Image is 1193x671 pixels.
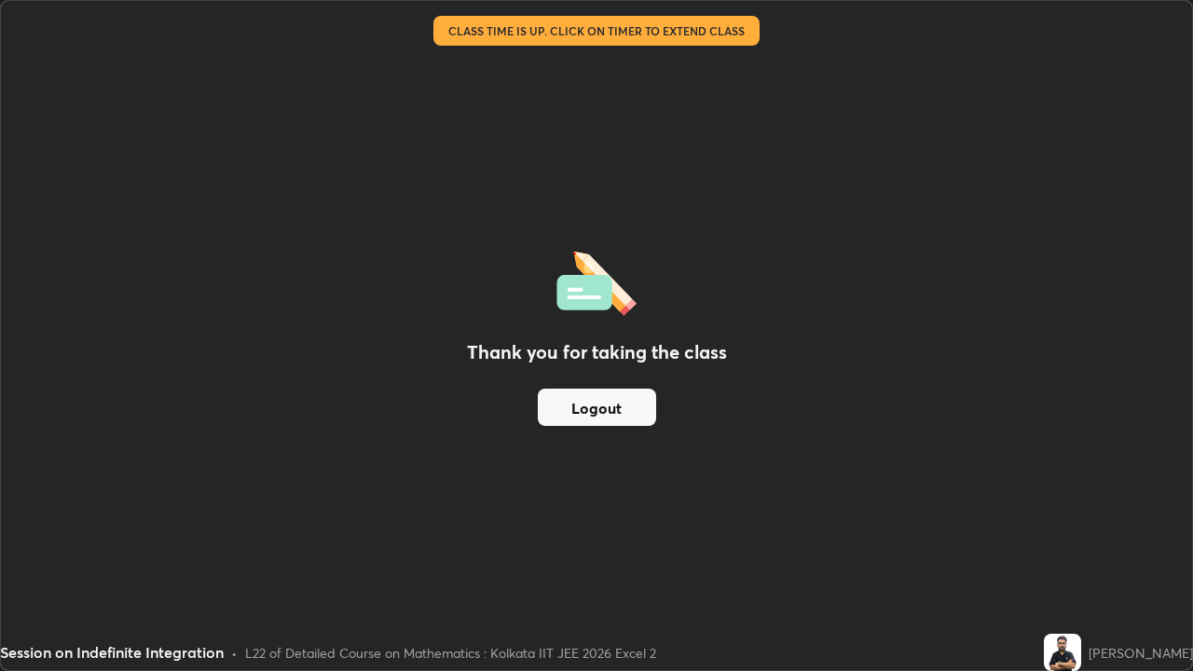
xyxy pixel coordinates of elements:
div: [PERSON_NAME] [1089,643,1193,663]
img: 5d568bb6ac614c1d9b5c17d2183f5956.jpg [1044,634,1081,671]
img: offlineFeedback.1438e8b3.svg [556,245,637,316]
div: L22 of Detailed Course on Mathematics : Kolkata IIT JEE 2026 Excel 2 [245,643,656,663]
button: Logout [538,389,656,426]
h2: Thank you for taking the class [467,338,727,366]
div: • [231,643,238,663]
